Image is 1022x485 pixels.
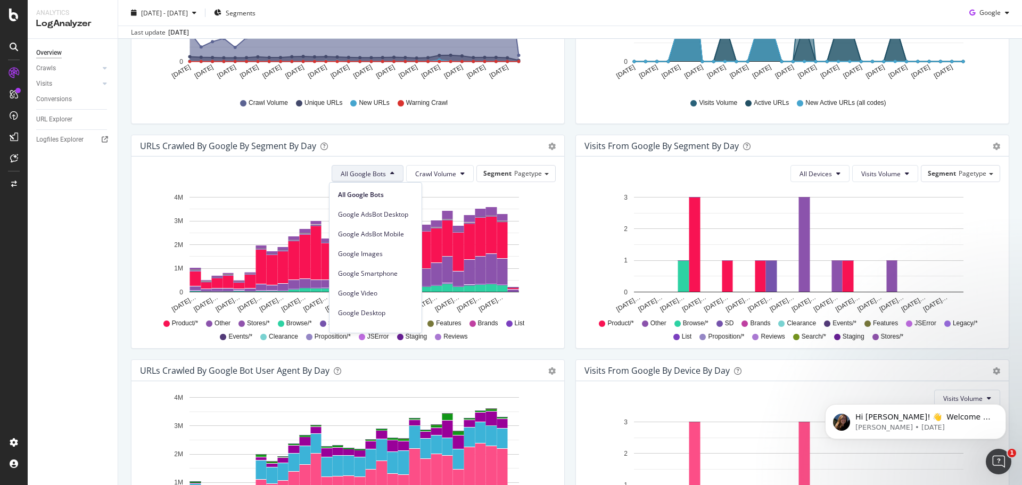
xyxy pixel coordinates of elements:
span: Browse/* [683,319,708,328]
span: Legacy/* [953,319,978,328]
span: Clearance [787,319,816,328]
span: List [682,332,692,341]
a: URL Explorer [36,114,110,125]
text: 1 [624,257,628,265]
span: JSError [367,332,389,341]
div: Crawls [36,63,56,74]
text: [DATE] [842,63,863,80]
span: Google Images [338,249,413,259]
span: Google AdSense Mobile [338,328,413,338]
div: A chart. [140,191,552,314]
text: [DATE] [933,63,954,80]
text: [DATE] [170,63,192,80]
span: Segments [226,8,256,17]
span: Unique URLs [304,98,342,108]
span: Crawl Volume [249,98,288,108]
text: [DATE] [774,63,795,80]
text: 2M [174,241,183,249]
span: New URLs [359,98,389,108]
span: Search/* [802,332,826,341]
span: Visits Volume [699,98,737,108]
div: URLs Crawled by Google By Segment By Day [140,141,316,151]
a: Logfiles Explorer [36,134,110,145]
text: [DATE] [465,63,487,80]
span: SD [725,319,734,328]
span: Warning Crawl [406,98,448,108]
span: Proposition/* [315,332,351,341]
button: Crawl Volume [406,165,474,182]
text: [DATE] [261,63,283,80]
span: Other [650,319,666,328]
span: Clearance [269,332,298,341]
span: All Google Bots [338,190,413,200]
span: All Devices [800,169,832,178]
span: Browse/* [286,319,312,328]
div: Visits from Google By Segment By Day [584,141,739,151]
div: Visits [36,78,52,89]
span: Proposition/* [708,332,744,341]
span: Visits Volume [861,169,901,178]
text: [DATE] [375,63,396,80]
span: Pagetype [514,169,542,178]
span: Staging [406,332,427,341]
text: 2 [624,225,628,233]
div: Visits From Google By Device By Day [584,365,730,376]
text: [DATE] [615,63,636,80]
a: Crawls [36,63,100,74]
text: [DATE] [488,63,509,80]
text: [DATE] [284,63,305,80]
text: 0 [624,58,628,65]
div: Overview [36,47,62,59]
svg: A chart. [584,191,996,314]
text: [DATE] [638,63,659,80]
span: Product/* [172,319,198,328]
iframe: Intercom notifications message [809,382,1022,456]
span: New Active URLs (all codes) [805,98,886,108]
text: [DATE] [796,63,818,80]
div: [DATE] [168,28,189,37]
text: 0 [624,289,628,296]
text: [DATE] [329,63,351,80]
button: All Devices [790,165,850,182]
span: Pagetype [959,169,986,178]
text: 3 [624,418,628,426]
span: 1 [1008,449,1016,457]
div: Conversions [36,94,72,105]
text: [DATE] [216,63,237,80]
text: [DATE] [819,63,840,80]
span: Staging [843,332,864,341]
div: Analytics [36,9,109,18]
div: Logfiles Explorer [36,134,84,145]
text: [DATE] [420,63,441,80]
span: SD [328,319,337,328]
text: 0 [179,289,183,296]
button: [DATE] - [DATE] [127,4,201,21]
span: Active URLs [754,98,789,108]
span: Crawl Volume [415,169,456,178]
div: LogAnalyzer [36,18,109,30]
text: [DATE] [238,63,260,80]
div: Last update [131,28,189,37]
text: [DATE] [728,63,749,80]
span: [DATE] - [DATE] [141,8,188,17]
span: Google AdsBot Mobile [338,229,413,239]
span: Segment [928,169,956,178]
text: 3M [174,217,183,225]
text: [DATE] [910,63,931,80]
text: [DATE] [352,63,373,80]
text: [DATE] [864,63,886,80]
text: 4M [174,394,183,401]
span: Events/* [228,332,252,341]
text: [DATE] [887,63,909,80]
div: gear [548,367,556,375]
span: JSError [914,319,936,328]
text: 1M [174,265,183,272]
text: 4M [174,194,183,201]
span: Product/* [607,319,633,328]
span: Events/* [833,319,856,328]
text: [DATE] [751,63,772,80]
